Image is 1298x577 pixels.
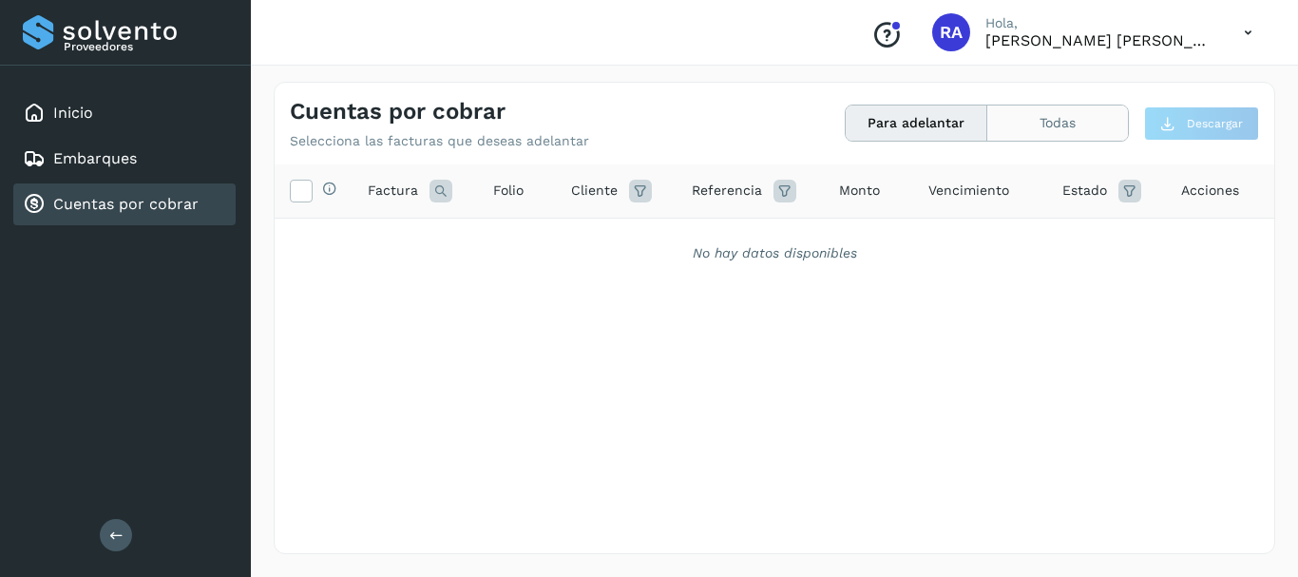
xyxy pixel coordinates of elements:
div: Inicio [13,92,236,134]
span: Folio [493,181,524,201]
p: Selecciona las facturas que deseas adelantar [290,133,589,149]
button: Todas [987,106,1128,141]
span: Vencimiento [928,181,1009,201]
a: Cuentas por cobrar [53,195,199,213]
span: Referencia [692,181,762,201]
p: Raphael Argenis Rubio Becerril [985,31,1213,49]
span: Acciones [1181,181,1239,201]
span: Monto [839,181,880,201]
a: Embarques [53,149,137,167]
div: Embarques [13,138,236,180]
span: Estado [1062,181,1107,201]
button: Descargar [1144,106,1259,141]
div: No hay datos disponibles [299,243,1250,263]
div: Cuentas por cobrar [13,183,236,225]
a: Inicio [53,104,93,122]
span: Factura [368,181,418,201]
p: Proveedores [64,40,228,53]
h4: Cuentas por cobrar [290,98,506,125]
button: Para adelantar [846,106,987,141]
span: Cliente [571,181,618,201]
p: Hola, [985,15,1213,31]
span: Descargar [1187,115,1243,132]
